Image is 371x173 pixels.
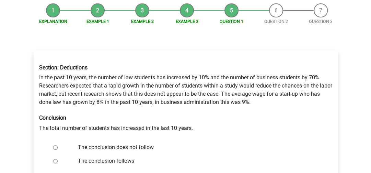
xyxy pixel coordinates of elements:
a: Explanation [39,19,67,24]
label: The conclusion follows [78,157,315,165]
h6: Conclusion [39,115,332,121]
a: Example 3 [176,19,198,24]
h6: Section: Deductions [39,64,332,71]
label: The conclusion does not follow [78,143,315,151]
a: Question 2 [264,19,288,24]
a: Question 1 [220,19,243,24]
a: Question 3 [309,19,333,24]
a: Example 1 [86,19,109,24]
div: In the past 10 years, the number of law students has increased by 10% and the number of business ... [34,59,337,137]
a: Example 2 [131,19,154,24]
